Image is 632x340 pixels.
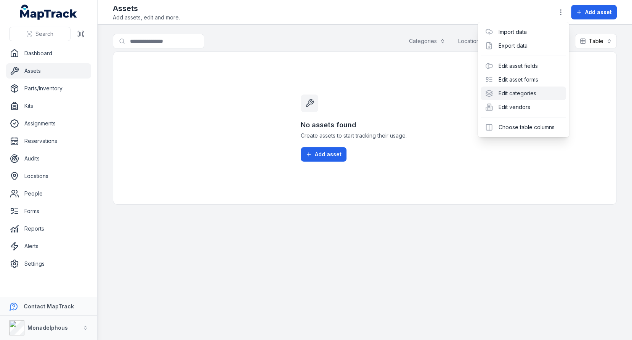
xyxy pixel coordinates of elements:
[481,120,566,134] div: Choose table columns
[481,39,566,53] div: Export data
[481,59,566,73] div: Edit asset fields
[481,87,566,100] div: Edit categories
[481,73,566,87] div: Edit asset forms
[498,28,526,36] a: Import data
[481,100,566,114] div: Edit vendors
